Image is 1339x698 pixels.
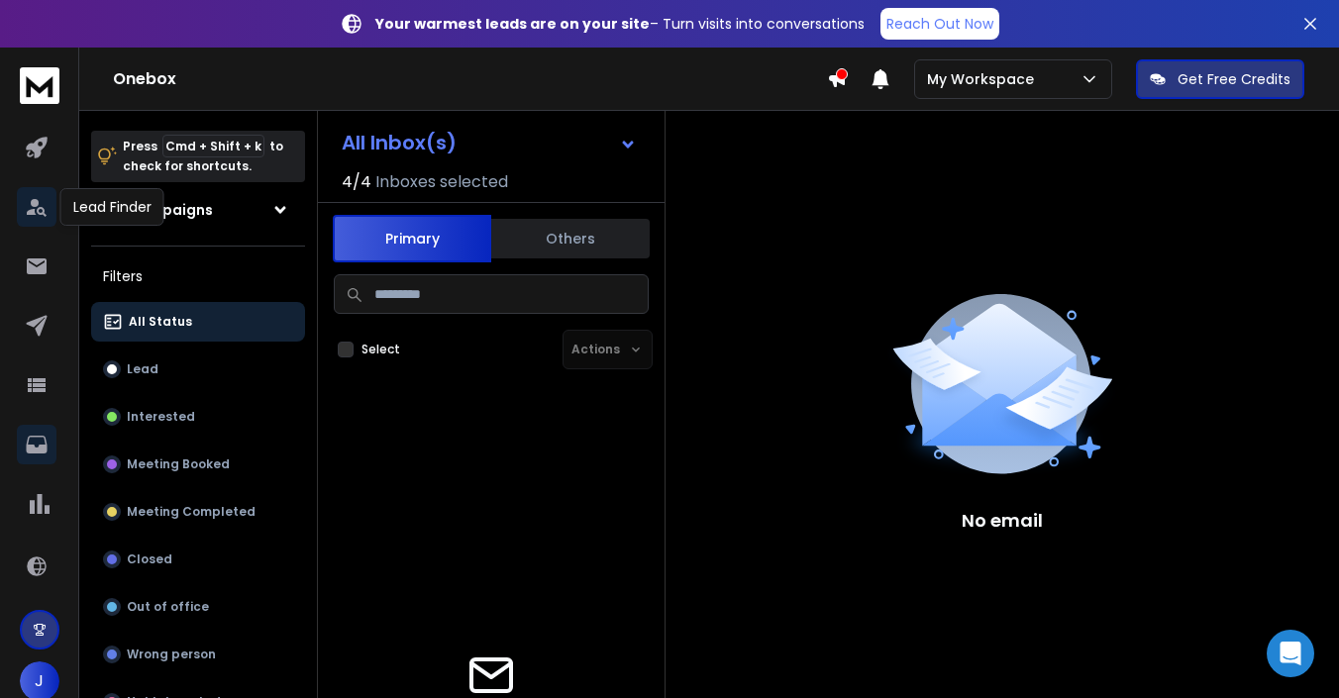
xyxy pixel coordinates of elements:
[127,599,209,615] p: Out of office
[342,133,457,152] h1: All Inbox(s)
[127,551,172,567] p: Closed
[113,67,827,91] h1: Onebox
[127,504,256,520] p: Meeting Completed
[91,635,305,674] button: Wrong person
[60,188,164,226] div: Lead Finder
[1267,630,1314,677] div: Open Intercom Messenger
[880,8,999,40] a: Reach Out Now
[333,215,491,262] button: Primary
[129,314,192,330] p: All Status
[361,342,400,357] label: Select
[375,170,508,194] h3: Inboxes selected
[91,540,305,579] button: Closed
[927,69,1042,89] p: My Workspace
[1178,69,1290,89] p: Get Free Credits
[127,647,216,662] p: Wrong person
[1136,59,1304,99] button: Get Free Credits
[326,123,653,162] button: All Inbox(s)
[342,170,371,194] span: 4 / 4
[375,14,650,34] strong: Your warmest leads are on your site
[375,14,865,34] p: – Turn visits into conversations
[91,587,305,627] button: Out of office
[491,217,650,260] button: Others
[127,361,158,377] p: Lead
[91,492,305,532] button: Meeting Completed
[91,349,305,389] button: Lead
[20,67,59,104] img: logo
[962,507,1043,535] p: No email
[91,302,305,342] button: All Status
[91,397,305,437] button: Interested
[127,456,230,472] p: Meeting Booked
[91,190,305,230] button: All Campaigns
[162,135,264,157] span: Cmd + Shift + k
[127,409,195,425] p: Interested
[886,14,993,34] p: Reach Out Now
[91,445,305,484] button: Meeting Booked
[123,137,283,176] p: Press to check for shortcuts.
[91,262,305,290] h3: Filters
